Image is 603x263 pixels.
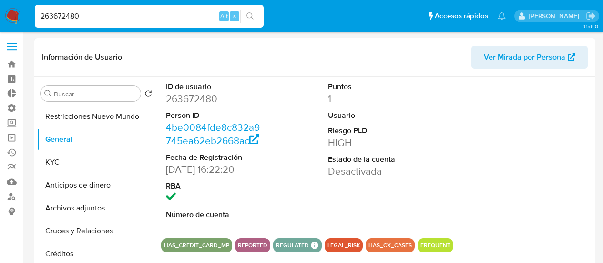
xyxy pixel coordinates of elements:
dd: [DATE] 16:22:20 [166,163,265,176]
button: reported [238,243,267,247]
input: Buscar [54,90,137,98]
dt: Estado de la cuenta [328,154,427,165]
dt: Usuario [328,110,427,121]
button: has_credit_card_mp [164,243,229,247]
button: Buscar [44,90,52,97]
button: regulated [276,243,309,247]
p: zoe.breuer@mercadolibre.com [529,11,583,21]
dt: ID de usuario [166,82,265,92]
button: Volver al orden por defecto [144,90,152,100]
dt: Riesgo PLD [328,126,427,136]
dt: Número de cuenta [166,210,265,220]
dt: Person ID [166,110,265,121]
button: Anticipos de dinero [37,174,156,197]
button: General [37,128,156,151]
a: Notificaciones [498,12,506,20]
dd: - [166,220,265,233]
a: 4be0084fde8c832a9745ea62eb2668ac [166,120,260,147]
dt: RBA [166,181,265,191]
dt: Puntos [328,82,427,92]
button: Archivos adjuntos [37,197,156,220]
dd: 263672480 [166,92,265,105]
button: Ver Mirada por Persona [471,46,588,69]
span: s [233,11,236,21]
button: legal_risk [327,243,360,247]
dt: Fecha de Registración [166,152,265,163]
dd: 1 [328,92,427,105]
button: frequent [420,243,450,247]
dd: HIGH [328,136,427,149]
button: Cruces y Relaciones [37,220,156,242]
dd: Desactivada [328,165,427,178]
button: has_cx_cases [368,243,412,247]
h1: Información de Usuario [42,53,122,62]
a: Salir [586,11,596,21]
button: search-icon [240,10,260,23]
span: Accesos rápidos [435,11,488,21]
input: Buscar usuario o caso... [35,10,264,22]
button: Restricciones Nuevo Mundo [37,105,156,128]
button: KYC [37,151,156,174]
span: Ver Mirada por Persona [484,46,565,69]
span: Alt [220,11,228,21]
